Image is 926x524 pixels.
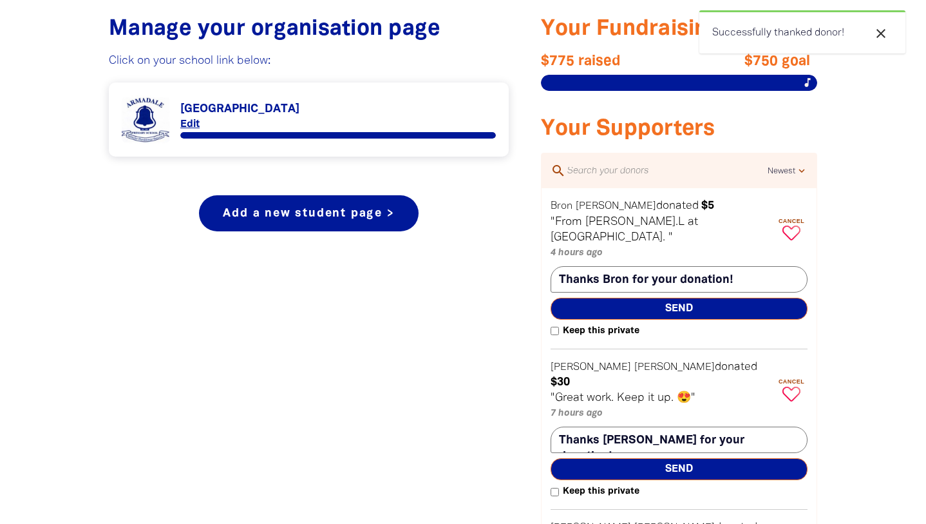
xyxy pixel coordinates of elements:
div: Paginated content [122,95,496,144]
em: [PERSON_NAME] [576,202,656,211]
i: close [873,26,889,41]
button: Send [551,458,808,480]
span: Your Fundraising [541,19,721,39]
em: [PERSON_NAME] [551,363,631,372]
span: Cancel [775,378,808,385]
em: $5 [701,200,714,211]
em: [PERSON_NAME] [634,363,715,372]
div: Successfully thanked donor! [699,10,905,53]
span: Manage your organisation page [109,19,440,39]
p: "Great work. Keep it up. 😍" [551,391,773,406]
em: $30 [551,377,570,387]
span: $750 goal [672,53,810,69]
button: close [869,25,893,42]
input: Search your donors [566,162,768,179]
p: "From [PERSON_NAME].L at [GEOGRAPHIC_DATA]. " [551,215,773,246]
i: search [551,163,566,179]
span: donated [715,362,757,372]
textarea: Thanks [PERSON_NAME] for your donation! [551,427,808,453]
i: music_note [802,77,813,88]
input: Keep this private [551,488,559,496]
span: Cancel [775,218,808,224]
p: Click on your school link below: [109,53,509,69]
span: Keep this private [559,484,639,500]
textarea: Thanks Bron for your donation! [551,266,808,293]
span: donated [656,200,699,211]
a: Add a new student page > [199,195,418,231]
button: Cancel [775,373,808,406]
span: Your Supporters [541,119,715,139]
em: Bron [551,202,572,211]
span: $775 raised [541,53,679,69]
button: Cancel [775,213,808,246]
label: Keep this private [551,484,639,500]
button: Send [551,298,808,320]
p: 7 hours ago [551,406,773,422]
input: Keep this private [551,327,559,335]
span: Keep this private [559,324,639,339]
p: 4 hours ago [551,246,773,261]
label: Keep this private [551,324,639,339]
